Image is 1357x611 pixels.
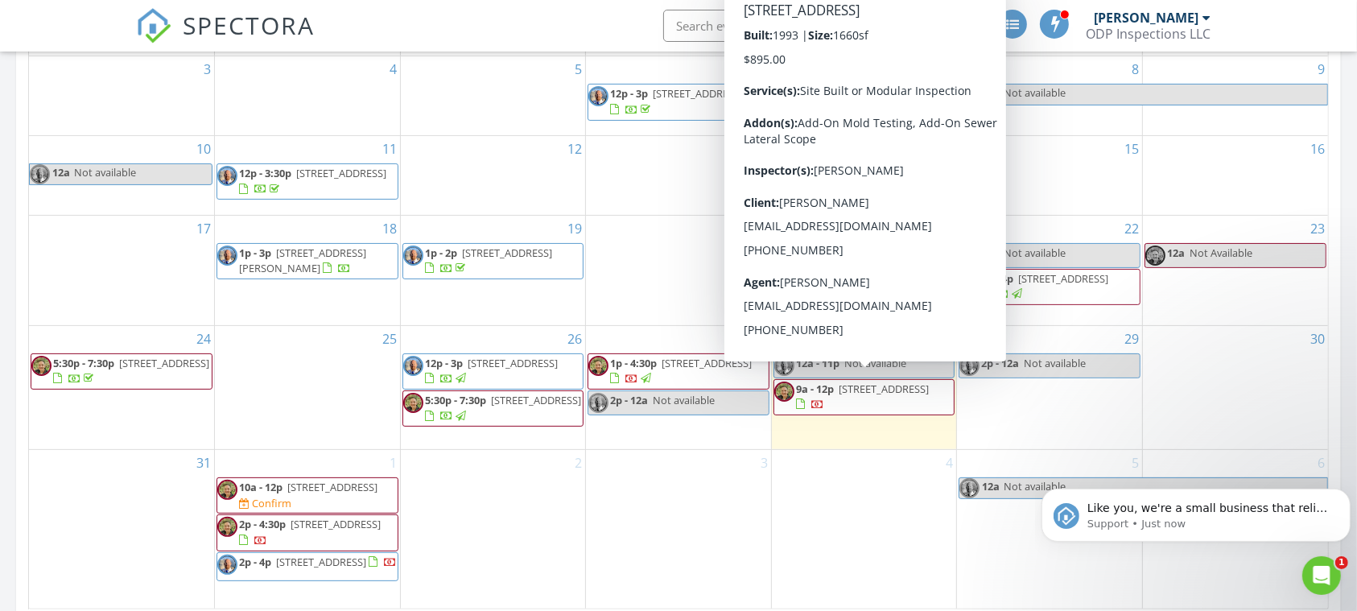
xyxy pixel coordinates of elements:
[239,555,397,569] a: 2p - 4p [STREET_ADDRESS]
[957,215,1143,325] td: Go to August 22, 2025
[239,166,386,196] a: 12p - 3:30p [STREET_ADDRESS]
[1004,246,1066,260] span: Not available
[796,356,839,370] span: 12a - 11p
[215,449,401,609] td: Go to September 1, 2025
[1167,246,1185,260] span: 12a
[771,56,957,136] td: Go to August 7, 2025
[1035,455,1357,568] iframe: Intercom notifications message
[981,271,1013,286] span: 1p - 4p
[1142,325,1328,449] td: Go to August 30, 2025
[400,449,586,609] td: Go to September 2, 2025
[839,382,929,396] span: [STREET_ADDRESS]
[400,135,586,215] td: Go to August 12, 2025
[1307,326,1328,352] a: Go to August 30, 2025
[564,216,585,242] a: Go to August 19, 2025
[239,246,366,275] span: [STREET_ADDRESS][PERSON_NAME]
[291,517,381,531] span: [STREET_ADDRESS]
[1086,26,1211,42] div: ODP Inspections LLC
[239,517,381,547] a: 2p - 4:30p [STREET_ADDRESS]
[1094,10,1198,26] div: [PERSON_NAME]
[29,215,215,325] td: Go to August 17, 2025
[402,390,584,427] a: 5:30p - 7:30p [STREET_ADDRESS]
[217,246,237,266] img: img_1485.jpeg
[1307,136,1328,162] a: Go to August 16, 2025
[1121,216,1142,242] a: Go to August 22, 2025
[959,478,980,498] img: img_1485.jpeg
[193,136,214,162] a: Go to August 10, 2025
[1314,56,1328,82] a: Go to August 9, 2025
[239,555,271,569] span: 2p - 4p
[796,382,834,396] span: 9a - 12p
[29,325,215,449] td: Go to August 24, 2025
[379,216,400,242] a: Go to August 18, 2025
[402,243,584,279] a: 1p - 2p [STREET_ADDRESS]
[959,269,1140,305] a: 1p - 4p [STREET_ADDRESS]
[750,136,771,162] a: Go to August 13, 2025
[217,552,398,581] a: 2p - 4p [STREET_ADDRESS]
[1142,135,1328,215] td: Go to August 16, 2025
[796,166,943,196] a: 12p - 2:30p [STREET_ADDRESS]
[215,215,401,325] td: Go to August 18, 2025
[425,246,552,275] a: 1p - 2p [STREET_ADDRESS]
[757,56,771,82] a: Go to August 6, 2025
[239,480,283,494] span: 10a - 12p
[981,85,1000,105] span: 12a
[588,86,608,106] img: img_1485.jpeg
[386,56,400,82] a: Go to August 4, 2025
[957,135,1143,215] td: Go to August 15, 2025
[571,56,585,82] a: Go to August 5, 2025
[1004,85,1066,100] span: Not available
[193,216,214,242] a: Go to August 17, 2025
[750,216,771,242] a: Go to August 20, 2025
[1142,56,1328,136] td: Go to August 9, 2025
[239,517,286,531] span: 2p - 4:30p
[1142,449,1328,609] td: Go to September 6, 2025
[588,84,769,120] a: 12p - 3p [STREET_ADDRESS]
[796,246,952,275] a: 7:45a - 9:15a [STREET_ADDRESS]
[771,449,957,609] td: Go to September 4, 2025
[771,135,957,215] td: Go to August 14, 2025
[564,326,585,352] a: Go to August 26, 2025
[119,356,209,370] span: [STREET_ADDRESS]
[588,356,608,376] img: resized_20240830_150514_002.jpeg
[610,393,648,407] span: 2p - 12a
[403,393,423,413] img: resized_20240830_150514_002.jpeg
[379,136,400,162] a: Go to August 11, 2025
[1314,450,1328,476] a: Go to September 6, 2025
[252,497,291,510] div: Confirm
[239,496,291,511] a: Confirm
[217,480,237,500] img: resized_20240830_150514_002.jpeg
[586,56,772,136] td: Go to August 6, 2025
[564,136,585,162] a: Go to August 12, 2025
[844,356,906,370] span: Not available
[662,356,752,370] span: [STREET_ADDRESS]
[425,393,581,423] a: 5:30p - 7:30p [STREET_ADDRESS]
[935,326,956,352] a: Go to August 28, 2025
[1307,216,1328,242] a: Go to August 23, 2025
[586,135,772,215] td: Go to August 13, 2025
[1004,479,1066,493] span: Not available
[287,480,377,494] span: [STREET_ADDRESS]
[757,450,771,476] a: Go to September 3, 2025
[571,450,585,476] a: Go to September 2, 2025
[31,353,212,390] a: 5:30p - 7:30p [STREET_ADDRESS]
[957,449,1143,609] td: Go to September 5, 2025
[750,326,771,352] a: Go to August 27, 2025
[959,85,980,105] img: img_1485.jpeg
[959,246,980,266] img: img_1485.jpeg
[774,382,794,402] img: resized_20240830_150514_002.jpeg
[403,356,423,376] img: img_1485.jpeg
[796,246,857,260] span: 7:45a - 9:15a
[217,166,237,186] img: img_1485.jpeg
[29,135,215,215] td: Go to August 10, 2025
[862,246,952,260] span: [STREET_ADDRESS]
[1142,215,1328,325] td: Go to August 23, 2025
[425,246,457,260] span: 1p - 2p
[215,325,401,449] td: Go to August 25, 2025
[935,216,956,242] a: Go to August 21, 2025
[400,215,586,325] td: Go to August 19, 2025
[31,356,52,376] img: resized_20240830_150514_002.jpeg
[200,56,214,82] a: Go to August 3, 2025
